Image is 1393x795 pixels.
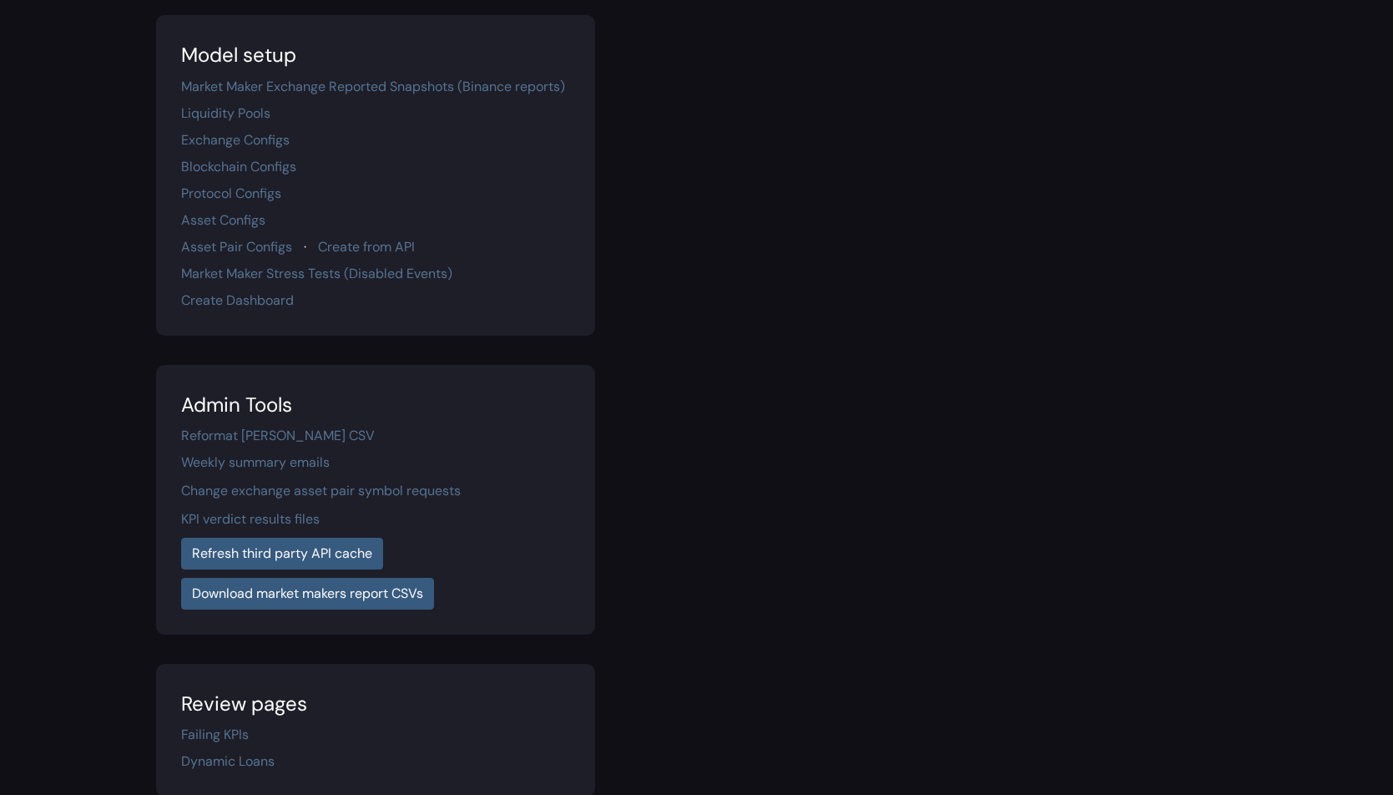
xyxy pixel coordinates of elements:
a: Blockchain Configs [181,158,296,175]
a: Liquidity Pools [181,104,270,122]
div: Review pages [181,689,570,719]
a: Create Dashboard [181,291,294,309]
a: Dynamic Loans [181,752,275,770]
a: Exchange Configs [181,131,290,149]
span: · [304,238,306,256]
a: Failing KPIs [181,726,249,743]
a: Market Maker Exchange Reported Snapshots (Binance reports) [181,78,565,95]
div: Model setup [181,40,570,70]
a: Reformat [PERSON_NAME] CSV [181,427,375,444]
a: Asset Configs [181,211,265,229]
a: Create from API [318,238,415,256]
a: KPI verdict results files [181,510,320,528]
a: Weekly summary emails [181,453,330,471]
div: Admin Tools [181,390,570,420]
a: Refresh third party API cache [181,538,383,570]
a: Change exchange asset pair symbol requests [181,482,461,499]
a: Protocol Configs [181,185,281,202]
a: Market Maker Stress Tests (Disabled Events) [181,265,452,282]
a: Asset Pair Configs [181,238,292,256]
a: Download market makers report CSVs [181,578,434,610]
